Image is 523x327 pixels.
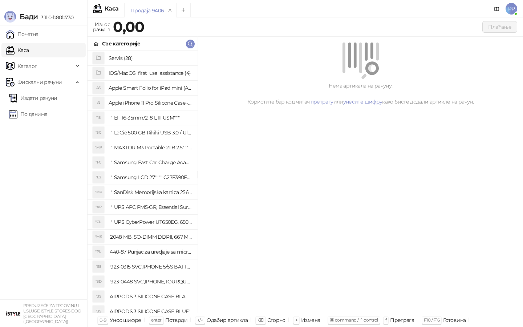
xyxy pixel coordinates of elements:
img: Logo [4,11,16,23]
div: "S5 [93,261,104,272]
div: "5G [93,127,104,138]
a: Документација [491,3,503,15]
span: 0-9 [100,317,106,323]
h4: """SanDisk Memorijska kartica 256GB microSDXC sa SD adapterom SDSQXA1-256G-GN6MA - Extreme PLUS, ... [109,186,192,198]
a: претрагу [311,98,333,105]
span: ↑/↓ [197,317,203,323]
h4: Servis (28) [109,52,192,64]
h4: Apple Smart Folio for iPad mini (A17 Pro) - Sage [109,82,192,94]
div: "FC [93,157,104,168]
div: "3S [93,306,104,317]
span: Бади [20,12,38,21]
button: remove [165,7,175,13]
div: Нема артикала на рачуну. Користите бар код читач, или како бисте додали артикле на рачун. [207,82,514,106]
h4: "440-87 Punjac za uredjaje sa micro USB portom 4/1, Stand." [109,246,192,258]
div: "SD [93,276,104,287]
span: PP [506,3,517,15]
h4: """UPS CyberPower UT650EG, 650VA/360W , line-int., s_uko, desktop""" [109,216,192,228]
a: По данима [9,107,47,121]
small: PREDUZEĆE ZA TRGOVINU I USLUGE ISTYLE STORES DOO [GEOGRAPHIC_DATA] ([GEOGRAPHIC_DATA]) [23,303,81,324]
img: 64x64-companyLogo-77b92cf4-9946-4f36-9751-bf7bb5fd2c7d.png [6,306,20,321]
div: Потврди [165,315,188,325]
div: Унос шифре [110,315,141,325]
div: "CU [93,216,104,228]
h4: """UPS APC PM5-GR, Essential Surge Arrest,5 utic_nica""" [109,201,192,213]
a: унесите шифру [343,98,382,105]
h4: "923-0315 SVC,IPHONE 5/5S BATTERY REMOVAL TRAY Držač za iPhone sa kojim se otvara display [109,261,192,272]
h4: "923-0448 SVC,IPHONE,TOURQUE DRIVER KIT .65KGF- CM Šrafciger " [109,276,192,287]
span: f [385,317,386,323]
span: ⌫ [258,317,263,323]
div: "18 [93,112,104,124]
div: "3S [93,291,104,302]
div: "MS [93,231,104,243]
a: Издати рачуни [9,91,57,105]
span: Каталог [17,59,37,73]
strong: 0,00 [113,18,144,36]
div: Измена [301,315,320,325]
h4: iOS/MacOS_first_use_assistance (4) [109,67,192,79]
div: "MK [93,186,104,198]
h4: """Samsung LCD 27"""" C27F390FHUXEN""" [109,171,192,183]
h4: "AIRPODS 3 SILICONE CASE BLACK" [109,291,192,302]
h4: """Samsung Fast Car Charge Adapter, brzi auto punja_, boja crna""" [109,157,192,168]
span: enter [151,317,162,323]
button: Плаћање [482,21,517,33]
a: Каса [6,43,29,57]
div: "L2 [93,171,104,183]
div: Износ рачуна [92,20,112,34]
div: Одабир артикла [207,315,248,325]
h4: """EF 16-35mm/2, 8 L III USM""" [109,112,192,124]
div: "AP [93,201,104,213]
span: 3.11.0-b80b730 [38,14,73,21]
span: F10 / F16 [424,317,439,323]
div: AS [93,82,104,94]
h4: "2048 MB, SO-DIMM DDRII, 667 MHz, Napajanje 1,8 0,1 V, Latencija CL5" [109,231,192,243]
h4: """LaCie 500 GB Rikiki USB 3.0 / Ultra Compact & Resistant aluminum / USB 3.0 / 2.5""""""" [109,127,192,138]
a: Почетна [6,27,38,41]
button: Add tab [176,3,191,17]
div: Претрага [390,315,414,325]
div: grid [88,51,198,313]
div: "MP [93,142,104,153]
div: Готовина [443,315,466,325]
span: Фискални рачуни [17,75,62,89]
div: AI [93,97,104,109]
div: Каса [105,6,118,12]
span: + [295,317,297,323]
div: "PU [93,246,104,258]
div: Продаја 9406 [130,7,164,15]
div: Све категорије [102,40,140,48]
h4: """MAXTOR M3 Portable 2TB 2.5"""" crni eksterni hard disk HX-M201TCB/GM""" [109,142,192,153]
div: Сторно [267,315,285,325]
h4: Apple iPhone 11 Pro Silicone Case - Black [109,97,192,109]
span: ⌘ command / ⌃ control [330,317,378,323]
h4: "AIRPODS 3 SILICONE CASE BLUE" [109,306,192,317]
